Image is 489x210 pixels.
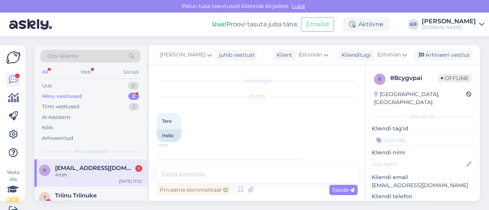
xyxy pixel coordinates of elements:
[212,20,298,29] div: Proovi tasuta juba täna:
[343,18,390,31] div: Aktiivne
[338,51,371,59] div: Klienditugi
[216,51,255,59] div: juhib vestlust
[422,24,476,30] div: [DOMAIN_NAME]
[299,51,322,59] span: Estonian
[47,52,78,60] span: Otsi kliente
[372,134,474,146] input: Lisa tag
[6,169,20,203] div: Vaata siia
[135,165,142,172] div: 1
[274,51,292,59] div: Klient
[40,67,49,77] div: All
[42,93,82,100] div: Minu vestlused
[414,50,473,60] div: Arhiveeri vestlus
[6,196,20,203] div: 2 / 3
[374,90,466,106] div: [GEOGRAPHIC_DATA], [GEOGRAPHIC_DATA]
[157,129,181,142] div: Hello
[372,125,474,133] p: Kliendi tag'id
[372,192,474,200] p: Kliendi telefon
[42,135,73,142] div: Arhiveeritud
[128,82,139,90] div: 0
[157,77,358,84] div: Vestlus algas
[372,149,474,157] p: Kliendi nimi
[42,103,79,111] div: Tiimi vestlused
[408,19,419,30] div: KR
[122,67,141,77] div: Socials
[422,18,476,24] div: [PERSON_NAME]
[372,113,474,120] div: Kliendi info
[55,192,97,199] span: Triinu Triinuke
[73,148,108,155] span: Minu vestlused
[43,167,47,173] span: K
[438,74,471,82] span: Offline
[212,21,227,28] b: Uus!
[390,74,438,83] div: # 8cygvpai
[372,181,474,189] p: [EMAIL_ADDRESS][DOMAIN_NAME]
[160,51,206,59] span: [PERSON_NAME]
[157,93,358,100] div: [DATE]
[378,76,381,82] span: 8
[162,118,172,124] span: Tere
[42,114,70,121] div: AI Assistent
[119,178,142,184] div: [DATE] 17:22
[55,199,142,206] div: Aa okei
[159,143,188,148] span: 16:57
[128,93,139,100] div: 2
[6,51,21,64] img: Askly Logo
[290,3,307,10] span: Luba
[372,160,465,168] input: Lisa nimi
[157,185,231,195] div: Privaatne kommentaar
[42,82,52,90] div: Uus
[422,18,484,30] a: [PERSON_NAME][DOMAIN_NAME]
[79,67,92,77] div: Web
[44,195,46,200] span: T
[55,172,142,178] div: Aitäh
[301,17,334,32] button: Emailid
[129,103,139,111] div: 2
[55,165,134,172] span: Keiu343@gmail.com
[42,124,53,131] div: Kõik
[332,186,355,193] span: Saada
[377,51,401,59] span: Estonian
[372,173,474,181] p: Kliendi email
